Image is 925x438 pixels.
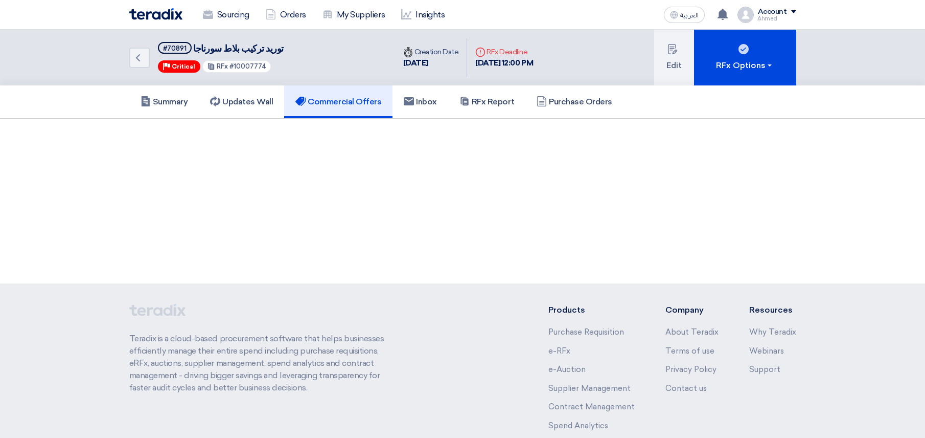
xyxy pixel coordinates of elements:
a: Webinars [749,346,784,356]
h5: Purchase Orders [537,97,612,107]
a: My Suppliers [314,4,393,26]
a: Orders [258,4,314,26]
li: Products [548,304,635,316]
button: Edit [654,30,694,85]
li: Resources [749,304,796,316]
a: Summary [129,85,199,118]
button: RFx Options [694,30,796,85]
a: Terms of use [665,346,714,356]
a: About Teradix [665,327,719,337]
p: Teradix is a cloud-based procurement software that helps businesses efficiently manage their enti... [129,333,396,394]
a: Inbox [392,85,448,118]
h5: RFx Report [459,97,514,107]
h5: Updates Wall [210,97,273,107]
a: Updates Wall [199,85,284,118]
span: RFx [217,62,228,70]
div: Account [758,8,787,16]
div: [DATE] [403,57,459,69]
div: RFx Deadline [475,47,533,57]
div: #70891 [163,45,187,52]
img: Teradix logo [129,8,182,20]
h5: توريد تركيب بلاط سورناجا [158,42,284,55]
div: [DATE] 12:00 PM [475,57,533,69]
a: Supplier Management [548,384,631,393]
a: Spend Analytics [548,421,608,430]
h5: Commercial Offers [295,97,381,107]
a: Purchase Requisition [548,327,624,337]
a: RFx Report [448,85,525,118]
a: Support [749,365,780,374]
h5: Inbox [404,97,437,107]
a: Contract Management [548,402,635,411]
a: Contact us [665,384,707,393]
li: Company [665,304,719,316]
div: RFx Options [716,59,774,72]
span: Critical [172,63,195,70]
span: #10007774 [229,62,266,70]
a: Purchase Orders [525,85,623,118]
a: e-RFx [548,346,570,356]
a: Commercial Offers [284,85,392,118]
span: العربية [680,12,699,19]
button: العربية [664,7,705,23]
a: Sourcing [195,4,258,26]
a: Insights [393,4,453,26]
span: توريد تركيب بلاط سورناجا [193,43,284,54]
div: ِAhmed [758,16,796,21]
a: e-Auction [548,365,586,374]
a: Privacy Policy [665,365,716,374]
div: Creation Date [403,47,459,57]
img: profile_test.png [737,7,754,23]
a: Why Teradix [749,327,796,337]
h5: Summary [141,97,188,107]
